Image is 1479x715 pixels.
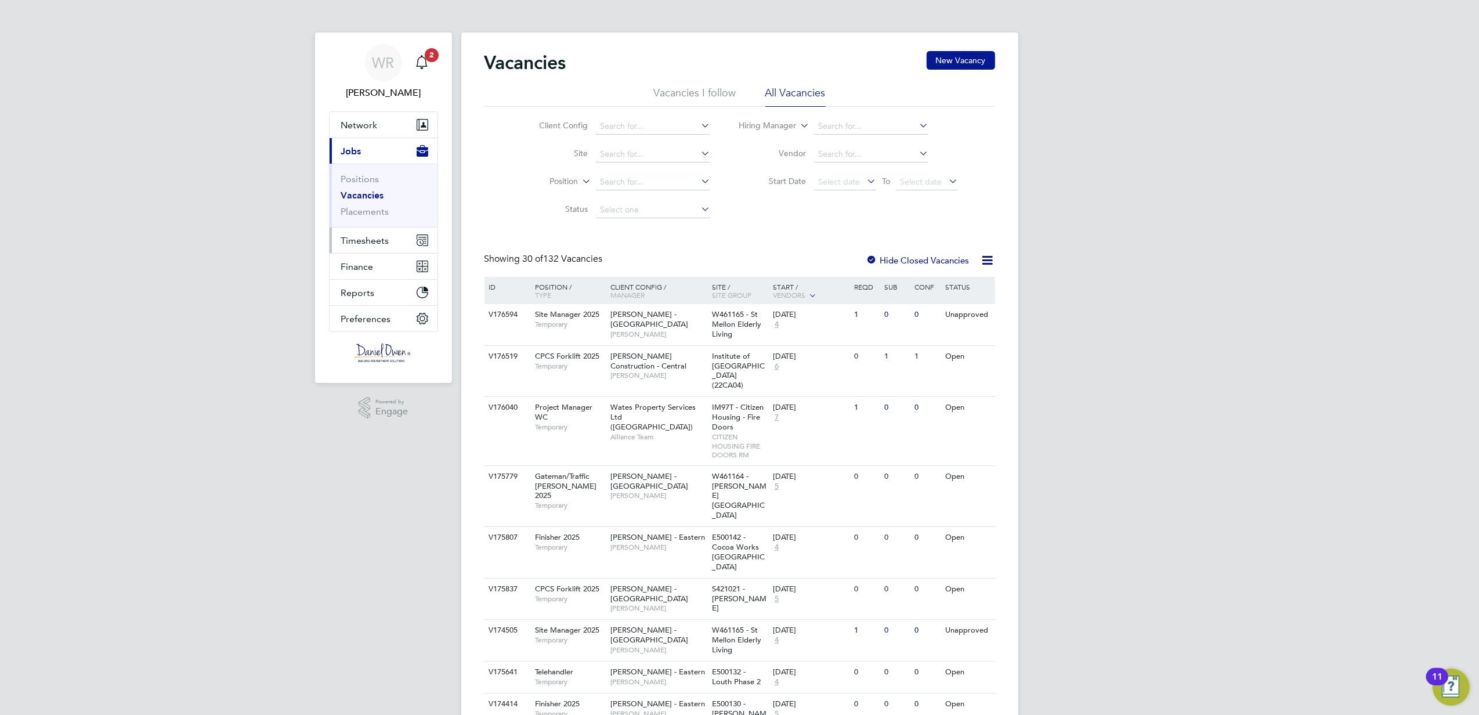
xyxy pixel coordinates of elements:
[410,44,433,81] a: 2
[341,261,374,272] span: Finance
[881,397,912,418] div: 0
[341,206,389,217] a: Placements
[1432,677,1442,692] div: 11
[773,352,848,362] div: [DATE]
[535,351,599,361] span: CPCS Forklift 2025
[942,579,993,600] div: Open
[329,44,438,100] a: WR[PERSON_NAME]
[535,584,599,594] span: CPCS Forklift 2025
[770,277,851,306] div: Start /
[330,228,437,253] button: Timesheets
[712,532,765,572] span: E500142 - Cocoa Works [GEOGRAPHIC_DATA]
[535,699,580,709] span: Finisher 2025
[535,320,605,329] span: Temporary
[881,277,912,297] div: Sub
[878,174,894,189] span: To
[610,351,686,371] span: [PERSON_NAME] Construction - Central
[912,620,942,641] div: 0
[739,148,806,158] label: Vendor
[712,290,751,299] span: Site Group
[535,594,605,604] span: Temporary
[484,51,566,74] h2: Vacancies
[773,584,848,594] div: [DATE]
[773,533,848,543] div: [DATE]
[610,491,706,500] span: [PERSON_NAME]
[486,397,527,418] div: V176040
[851,694,881,715] div: 0
[535,402,592,422] span: Project Manager WC
[521,204,588,214] label: Status
[773,699,848,709] div: [DATE]
[330,280,437,305] button: Reports
[341,235,389,246] span: Timesheets
[535,543,605,552] span: Temporary
[942,466,993,488] div: Open
[341,190,384,201] a: Vacancies
[610,290,645,299] span: Manager
[521,148,588,158] label: Site
[329,86,438,100] span: Weronika Rodzynko
[610,645,706,655] span: [PERSON_NAME]
[610,432,706,442] span: Alliance Team
[900,176,942,187] span: Select date
[881,346,912,367] div: 1
[912,694,942,715] div: 0
[523,253,603,265] span: 132 Vacancies
[341,313,391,324] span: Preferences
[535,635,605,645] span: Temporary
[851,397,881,418] div: 1
[773,635,780,645] span: 4
[712,309,761,339] span: W461165 - St Mellon Elderly Living
[330,112,437,138] button: Network
[610,604,706,613] span: [PERSON_NAME]
[773,472,848,482] div: [DATE]
[712,667,761,687] span: E500132 - Louth Phase 2
[373,55,395,70] span: WR
[773,320,780,330] span: 4
[942,527,993,548] div: Open
[425,48,439,62] span: 2
[610,532,705,542] span: [PERSON_NAME] - Eastern
[610,471,688,491] span: [PERSON_NAME] - [GEOGRAPHIC_DATA]
[773,310,848,320] div: [DATE]
[712,351,765,391] span: Institute of [GEOGRAPHIC_DATA] (22CA04)
[610,309,688,329] span: [PERSON_NAME] - [GEOGRAPHIC_DATA]
[535,309,599,319] span: Site Manager 2025
[814,146,928,162] input: Search for...
[486,662,527,683] div: V175641
[355,344,413,362] img: danielowen-logo-retina.png
[607,277,709,305] div: Client Config /
[729,120,796,132] label: Hiring Manager
[942,346,993,367] div: Open
[712,625,761,655] span: W461165 - St Mellon Elderly Living
[739,176,806,186] label: Start Date
[912,662,942,683] div: 0
[912,466,942,488] div: 0
[712,584,766,613] span: S421021 - [PERSON_NAME]
[773,667,848,677] div: [DATE]
[330,164,437,227] div: Jobs
[486,277,527,297] div: ID
[881,662,912,683] div: 0
[912,277,942,297] div: Conf
[486,304,527,326] div: V176594
[596,202,710,218] input: Select one
[942,694,993,715] div: Open
[773,403,848,413] div: [DATE]
[773,290,805,299] span: Vendors
[526,277,607,305] div: Position /
[773,626,848,635] div: [DATE]
[610,330,706,339] span: [PERSON_NAME]
[359,397,408,419] a: Powered byEngage
[341,146,361,157] span: Jobs
[712,432,767,460] span: CITIZEN HOUSING FIRE DOORS RM
[881,466,912,488] div: 0
[486,620,527,641] div: V174505
[912,346,942,367] div: 1
[330,138,437,164] button: Jobs
[535,667,573,677] span: Telehandler
[654,86,736,107] li: Vacancies I follow
[773,677,780,687] span: 4
[881,694,912,715] div: 0
[535,501,605,510] span: Temporary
